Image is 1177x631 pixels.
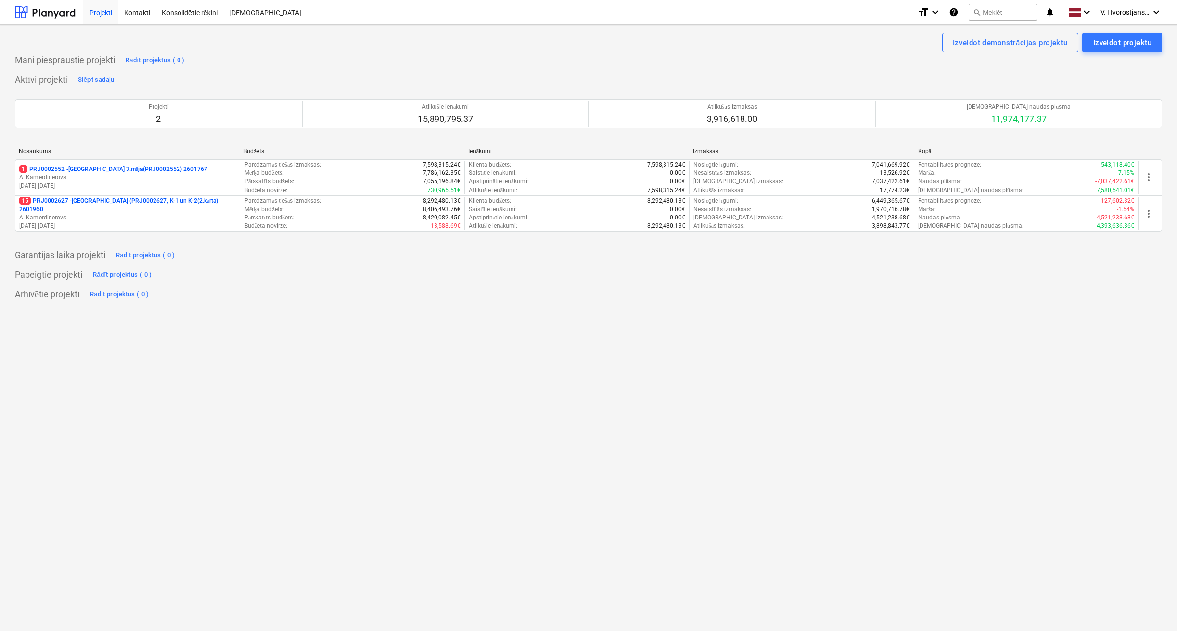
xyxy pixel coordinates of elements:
[1101,161,1134,169] p: 543,118.40€
[693,214,783,222] p: [DEMOGRAPHIC_DATA] izmaksas :
[244,161,321,169] p: Paredzamās tiešās izmaksas :
[1097,222,1134,230] p: 4,393,636.36€
[469,214,529,222] p: Apstiprinātie ienākumi :
[1100,197,1134,205] p: -127,602.32€
[149,103,169,111] p: Projekti
[423,214,461,222] p: 8,420,082.45€
[116,250,175,261] div: Rādīt projektus ( 0 )
[872,197,910,205] p: 6,449,365.67€
[693,148,910,155] div: Izmaksas
[244,214,294,222] p: Pārskatīts budžets :
[1081,6,1093,18] i: keyboard_arrow_down
[872,205,910,214] p: 1,970,716.78€
[15,74,68,86] p: Aktīvi projekti
[670,214,685,222] p: 0.00€
[918,161,981,169] p: Rentabilitātes prognoze :
[693,161,738,169] p: Noslēgtie līgumi :
[647,161,685,169] p: 7,598,315.24€
[469,169,517,177] p: Saistītie ienākumi :
[647,222,685,230] p: 8,292,480.13€
[87,287,152,302] button: Rādīt projektus ( 0 )
[418,113,473,125] p: 15,890,795.37
[1097,186,1134,194] p: 7,580,541.01€
[126,55,185,66] div: Rādīt projektus ( 0 )
[423,197,461,205] p: 8,292,480.13€
[942,33,1078,52] button: Izveidot demonstrācijas projektu
[19,214,236,222] p: A. Kamerdinerovs
[1151,6,1162,18] i: keyboard_arrow_down
[1100,8,1150,16] span: V. Hvorostjanskis
[468,148,685,155] div: Ienākumi
[123,52,187,68] button: Rādīt projektus ( 0 )
[918,186,1023,194] p: [DEMOGRAPHIC_DATA] naudas plūsma :
[967,113,1071,125] p: 11,974,177.37
[19,182,236,190] p: [DATE] - [DATE]
[1082,33,1162,52] button: Izveidot projektu
[872,177,910,186] p: 7,037,422.61€
[1095,214,1134,222] p: -4,521,238.68€
[872,161,910,169] p: 7,041,669.92€
[19,222,236,230] p: [DATE] - [DATE]
[423,169,461,177] p: 7,786,162.35€
[19,197,236,231] div: 15PRJ0002627 -[GEOGRAPHIC_DATA] (PRJ0002627, K-1 un K-2(2.kārta) 2601960A. Kamerdinerovs[DATE]-[D...
[469,177,529,186] p: Apstiprinātie ienākumi :
[423,161,461,169] p: 7,598,315.24€
[918,222,1023,230] p: [DEMOGRAPHIC_DATA] naudas plūsma :
[693,177,783,186] p: [DEMOGRAPHIC_DATA] izmaksas :
[469,197,511,205] p: Klienta budžets :
[244,197,321,205] p: Paredzamās tiešās izmaksas :
[918,6,929,18] i: format_size
[647,186,685,194] p: 7,598,315.24€
[918,197,981,205] p: Rentabilitātes prognoze :
[918,169,936,177] p: Marža :
[707,113,757,125] p: 3,916,618.00
[880,186,910,194] p: 17,774.23€
[670,205,685,214] p: 0.00€
[19,148,235,155] div: Nosaukums
[90,267,154,283] button: Rādīt projektus ( 0 )
[76,72,117,88] button: Slēpt sadaļu
[949,6,959,18] i: Zināšanu pamats
[1093,36,1151,49] div: Izveidot projektu
[918,148,1135,155] div: Kopā
[469,222,517,230] p: Atlikušie ienākumi :
[469,186,517,194] p: Atlikušie ienākumi :
[693,197,738,205] p: Noslēgtie līgumi :
[243,148,460,155] div: Budžets
[1045,6,1055,18] i: notifications
[244,177,294,186] p: Pārskatīts budžets :
[1095,177,1134,186] p: -7,037,422.61€
[670,177,685,186] p: 0.00€
[1128,584,1177,631] iframe: Chat Widget
[1143,171,1154,183] span: more_vert
[19,173,236,182] p: A. Kamerdinerovs
[469,161,511,169] p: Klienta budžets :
[872,222,910,230] p: 3,898,843.77€
[872,214,910,222] p: 4,521,238.68€
[19,165,236,190] div: 1PRJ0002552 -[GEOGRAPHIC_DATA] 3.māja(PRJ0002552) 2601767A. Kamerdinerovs[DATE]-[DATE]
[1143,208,1154,219] span: more_vert
[15,249,105,261] p: Garantijas laika projekti
[15,289,79,300] p: Arhivētie projekti
[670,169,685,177] p: 0.00€
[1117,205,1134,214] p: -1.54%
[1118,169,1134,177] p: 7.15%
[967,103,1071,111] p: [DEMOGRAPHIC_DATA] naudas plūsma
[78,74,115,86] div: Slēpt sadaļu
[429,222,461,230] p: -13,588.69€
[953,36,1068,49] div: Izveidot demonstrācijas projektu
[244,169,284,177] p: Mērķa budžets :
[149,113,169,125] p: 2
[647,197,685,205] p: 8,292,480.13€
[973,8,981,16] span: search
[418,103,473,111] p: Atlikušie ienākumi
[90,289,149,300] div: Rādīt projektus ( 0 )
[918,177,962,186] p: Naudas plūsma :
[693,222,745,230] p: Atlikušās izmaksas :
[929,6,941,18] i: keyboard_arrow_down
[880,169,910,177] p: 13,526.92€
[19,165,27,173] span: 1
[19,197,31,205] span: 15
[15,269,82,281] p: Pabeigtie projekti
